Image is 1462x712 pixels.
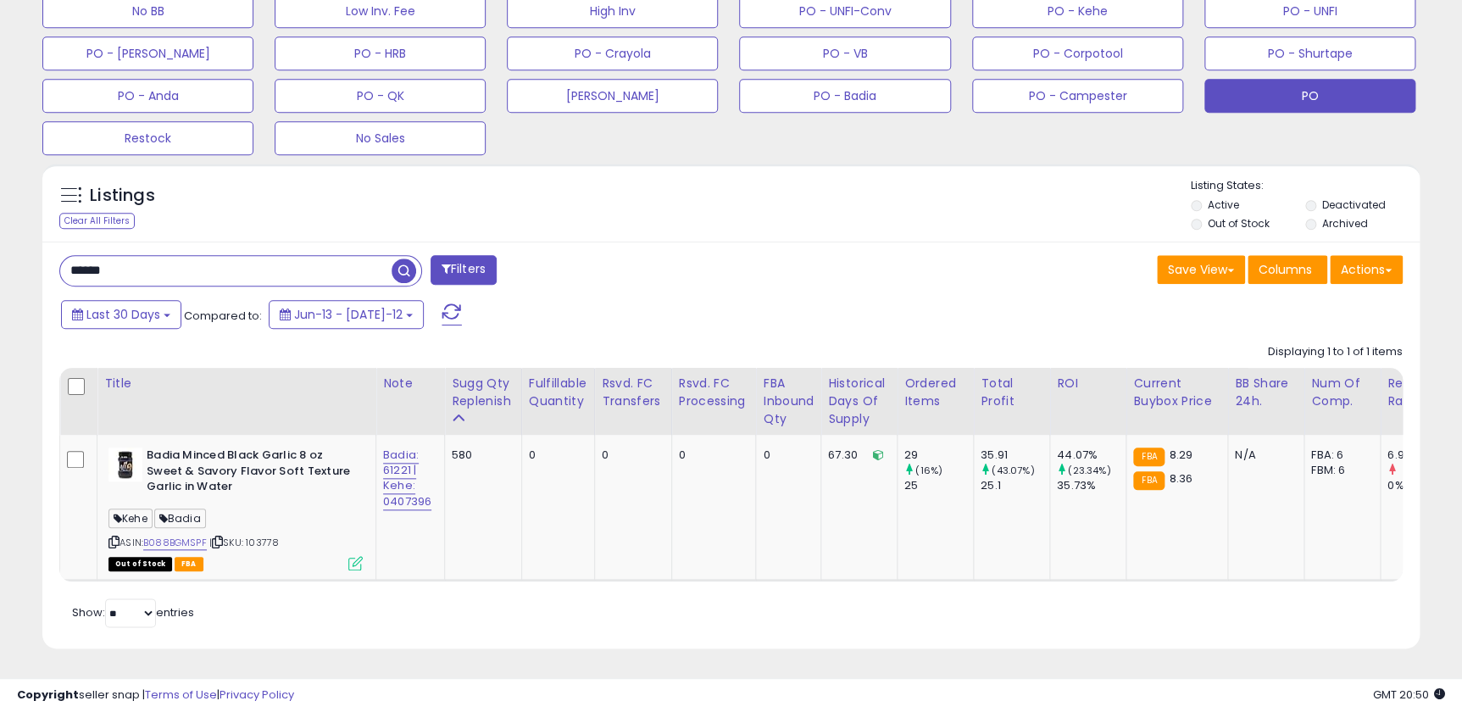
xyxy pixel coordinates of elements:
div: Total Profit [981,375,1042,410]
div: 35.91 [981,448,1049,463]
div: 0 [529,448,581,463]
span: Show: entries [72,604,194,620]
a: Terms of Use [145,687,217,703]
div: ASIN: [108,448,363,569]
label: Out of Stock [1208,216,1270,231]
span: Columns [1259,261,1312,278]
strong: Copyright [17,687,79,703]
div: 0 [679,448,743,463]
button: PO - VB [739,36,950,70]
span: Jun-13 - [DATE]-12 [294,306,403,323]
div: Sugg Qty Replenish [452,375,514,410]
button: PO - Badia [739,79,950,113]
button: Restock [42,121,253,155]
span: Badia [154,509,206,528]
div: 6.9% [1387,448,1456,463]
div: FBM: 6 [1311,463,1367,478]
div: BB Share 24h. [1235,375,1297,410]
button: Columns [1248,255,1327,284]
a: Badia: 61221 | Kehe: 0407396 [383,447,431,510]
div: Ordered Items [904,375,966,410]
small: (16%) [915,464,942,477]
label: Deactivated [1322,197,1386,212]
button: [PERSON_NAME] [507,79,718,113]
button: Save View [1157,255,1245,284]
div: Rsvd. FC Processing [679,375,749,410]
a: Privacy Policy [220,687,294,703]
button: PO - HRB [275,36,486,70]
button: Last 30 Days [61,300,181,329]
div: Current Buybox Price [1133,375,1220,410]
span: All listings that are currently out of stock and unavailable for purchase on Amazon [108,557,172,571]
div: 0 [763,448,808,463]
button: PO - Campester [972,79,1183,113]
button: PO - Corpotool [972,36,1183,70]
button: PO - [PERSON_NAME] [42,36,253,70]
div: Clear All Filters [59,213,135,229]
button: Filters [431,255,497,285]
button: PO - QK [275,79,486,113]
div: 580 [452,448,509,463]
div: Title [104,375,369,392]
div: Historical Days Of Supply [828,375,890,428]
button: Actions [1330,255,1403,284]
label: Active [1208,197,1239,212]
span: FBA [175,557,203,571]
small: (43.07%) [992,464,1034,477]
div: Note [383,375,437,392]
span: Compared to: [184,308,262,324]
span: | SKU: 103778 [209,536,279,549]
div: 67.30 [828,448,884,463]
div: Return Rate [1387,375,1449,410]
div: 25 [904,478,973,493]
button: PO - Crayola [507,36,718,70]
div: Fulfillable Quantity [529,375,587,410]
div: 25.1 [981,478,1049,493]
span: Last 30 Days [86,306,160,323]
div: 29 [904,448,973,463]
span: 8.36 [1169,470,1192,487]
div: 35.73% [1057,478,1126,493]
div: seller snap | | [17,687,294,704]
small: FBA [1133,448,1165,466]
div: Displaying 1 to 1 of 1 items [1268,344,1403,360]
button: PO - Shurtape [1204,36,1415,70]
a: B088BGMSPF [143,536,207,550]
label: Archived [1322,216,1368,231]
button: PO [1204,79,1415,113]
small: FBA [1133,471,1165,490]
small: (23.34%) [1068,464,1110,477]
b: Badia Minced Black Garlic 8 oz Sweet & Savory Flavor Soft Texture Garlic in Water [147,448,353,499]
th: Please note that this number is a calculation based on your required days of coverage and your ve... [445,368,522,435]
span: 8.29 [1169,447,1192,463]
div: ROI [1057,375,1119,392]
div: FBA: 6 [1311,448,1367,463]
img: 31nm7anpiDL._SL40_.jpg [108,448,142,481]
p: Listing States: [1191,178,1420,194]
span: 2025-08-12 20:50 GMT [1373,687,1445,703]
div: Num of Comp. [1311,375,1373,410]
span: Kehe [108,509,153,528]
div: 0% [1387,478,1456,493]
button: No Sales [275,121,486,155]
h5: Listings [90,184,155,208]
div: FBA inbound Qty [763,375,814,428]
div: N/A [1235,448,1291,463]
div: 44.07% [1057,448,1126,463]
button: PO - Anda [42,79,253,113]
div: 0 [602,448,659,463]
div: Rsvd. FC Transfers [602,375,664,410]
button: Jun-13 - [DATE]-12 [269,300,424,329]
